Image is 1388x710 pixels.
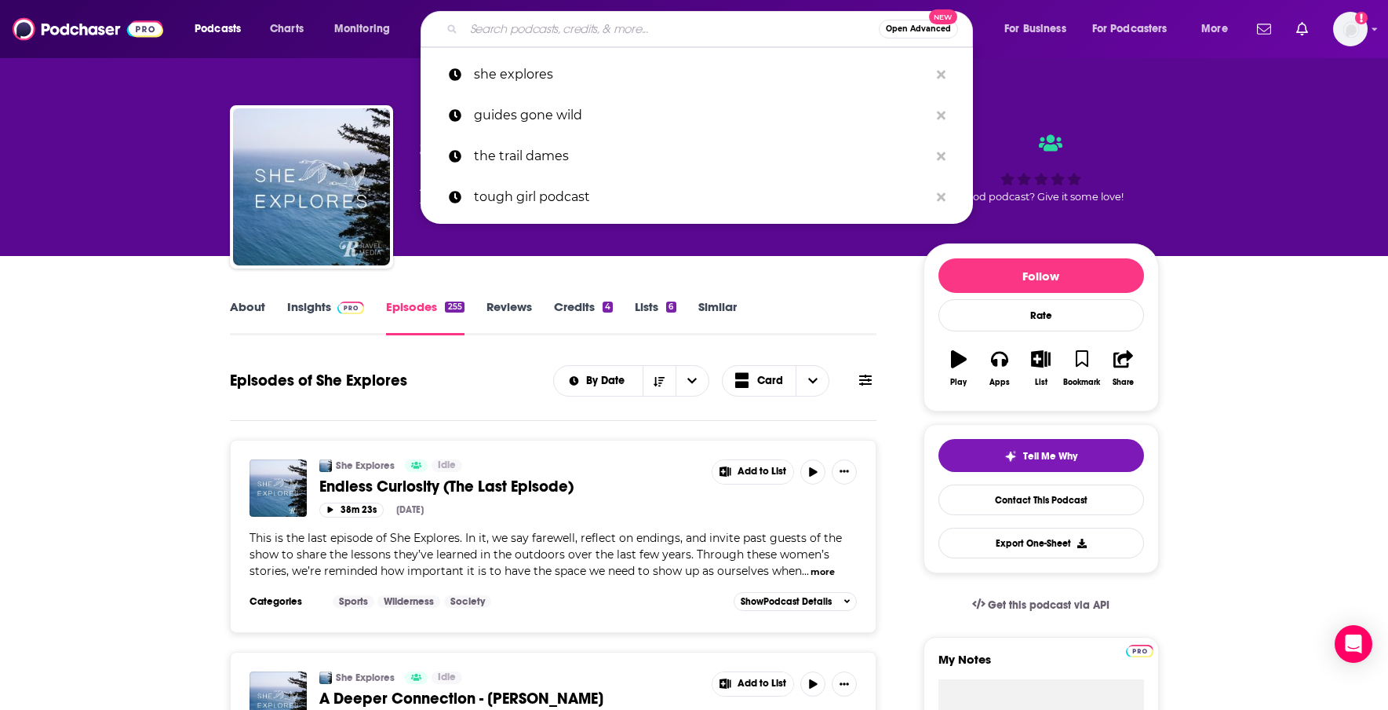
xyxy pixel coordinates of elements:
[1190,16,1248,42] button: open menu
[323,16,410,42] button: open menu
[1333,12,1368,46] button: Show profile menu
[464,16,879,42] input: Search podcasts, credits, & more...
[334,18,390,40] span: Monitoring
[1126,642,1153,657] a: Pro website
[1113,378,1134,387] div: Share
[738,466,786,478] span: Add to List
[474,95,929,136] p: guides gone wild
[386,299,464,335] a: Episodes255
[989,378,1010,387] div: Apps
[938,258,1144,293] button: Follow
[474,54,929,95] p: she explores
[666,302,676,313] div: 6
[1004,450,1017,463] img: tell me why sparkle
[1355,12,1368,24] svg: Add a profile image
[319,459,332,472] img: She Explores
[1290,16,1314,42] a: Show notifications dropdown
[270,18,304,40] span: Charts
[712,672,794,696] button: Show More Button
[554,375,643,386] button: open menu
[832,672,857,697] button: Show More Button
[1333,12,1368,46] span: Logged in as LornaG
[979,340,1020,397] button: Apps
[444,595,491,608] a: Society
[924,119,1159,217] div: Good podcast? Give it some love!
[712,460,794,484] button: Show More Button
[420,177,860,215] div: A weekly podcast
[938,528,1144,558] button: Export One-Sheet
[184,16,261,42] button: open menu
[741,596,832,607] span: Show Podcast Details
[377,595,440,608] a: Wilderness
[1004,18,1066,40] span: For Business
[1020,340,1061,397] button: List
[879,20,958,38] button: Open AdvancedNew
[938,340,979,397] button: Play
[250,595,320,608] h3: Categories
[553,365,709,397] h2: Choose List sort
[435,11,988,47] div: Search podcasts, credits, & more...
[886,25,951,33] span: Open Advanced
[438,458,456,474] span: Idle
[676,366,709,396] button: open menu
[336,672,395,684] a: She Explores
[432,672,462,684] a: Idle
[1333,12,1368,46] img: User Profile
[1335,625,1372,663] div: Open Intercom Messenger
[1023,450,1077,463] span: Tell Me Why
[396,504,424,515] div: [DATE]
[1251,16,1277,42] a: Show notifications dropdown
[250,459,307,517] img: Endless Curiosity (The Last Episode)
[250,531,842,578] span: This is the last episode of She Explores. In it, we say farewell, reflect on endings, and invite ...
[420,196,860,215] span: featuring
[336,459,395,472] a: She Explores
[319,477,701,496] a: Endless Curiosity (The Last Episode)
[802,564,809,578] span: ...
[554,299,613,335] a: Credits4
[421,136,973,177] a: the trail dames
[950,378,967,387] div: Play
[319,689,603,708] span: A Deeper Connection - [PERSON_NAME]
[757,375,783,386] span: Card
[993,16,1086,42] button: open menu
[938,299,1144,331] div: Rate
[738,678,786,690] span: Add to List
[811,565,835,579] button: more
[13,14,163,44] img: Podchaser - Follow, Share and Rate Podcasts
[1092,18,1168,40] span: For Podcasters
[1102,340,1143,397] button: Share
[260,16,313,42] a: Charts
[230,371,407,390] h1: Episodes of She Explores
[643,366,676,396] button: Sort Direction
[929,9,957,24] span: New
[635,299,676,335] a: Lists6
[938,439,1144,472] button: tell me why sparkleTell Me Why
[319,503,384,518] button: 38m 23s
[233,108,390,265] img: She Explores
[698,299,737,335] a: Similar
[722,365,830,397] button: Choose View
[959,191,1124,203] span: Good podcast? Give it some love!
[938,485,1144,515] a: Contact This Podcast
[287,299,365,335] a: InsightsPodchaser Pro
[421,54,973,95] a: she explores
[832,459,857,485] button: Show More Button
[486,299,532,335] a: Reviews
[1126,645,1153,657] img: Podchaser Pro
[337,302,365,314] img: Podchaser Pro
[1062,340,1102,397] button: Bookmark
[420,119,532,134] span: [PERSON_NAME]
[438,670,456,686] span: Idle
[474,177,929,218] p: tough girl podcast
[1201,18,1228,40] span: More
[474,136,929,177] p: the trail dames
[734,592,858,611] button: ShowPodcast Details
[230,299,265,335] a: About
[319,672,332,684] img: She Explores
[1035,378,1047,387] div: List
